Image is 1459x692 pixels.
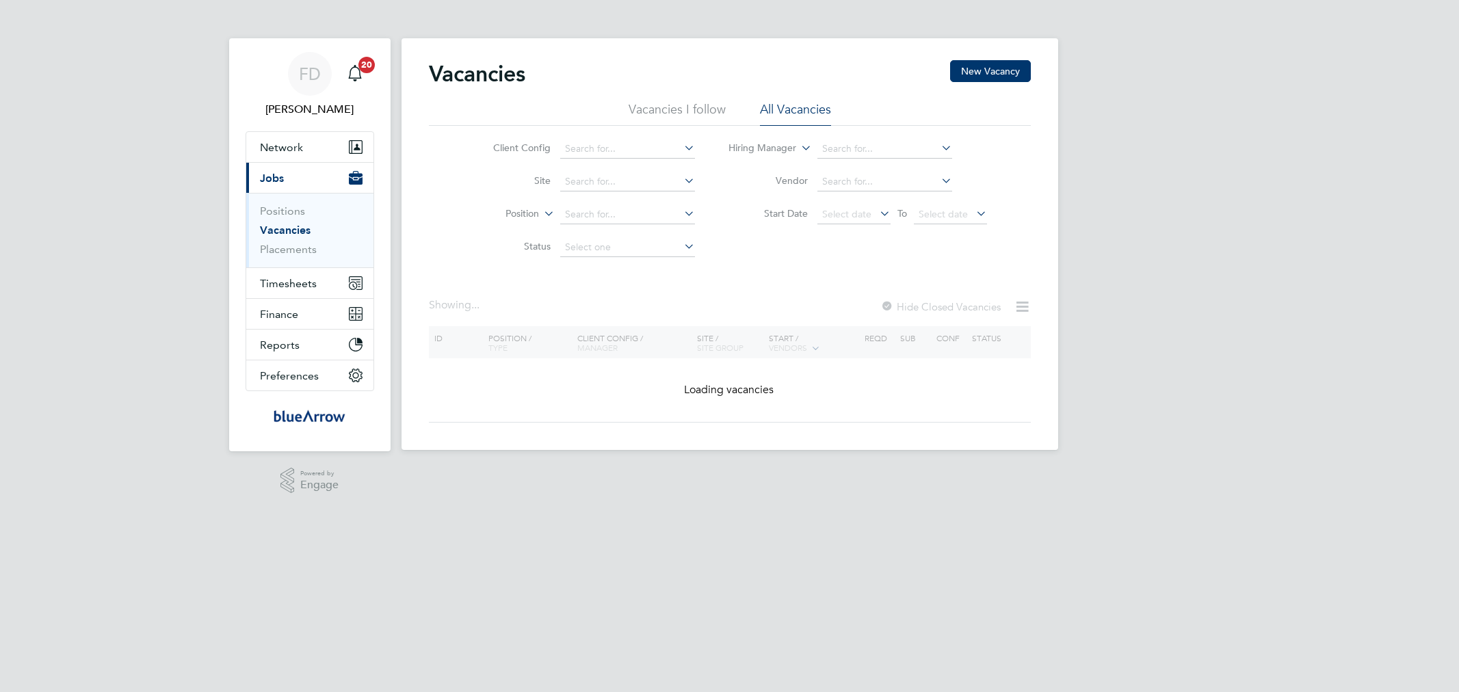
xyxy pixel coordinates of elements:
[260,308,298,321] span: Finance
[560,238,695,257] input: Select one
[246,163,373,193] button: Jobs
[260,224,311,237] a: Vacancies
[260,141,303,154] span: Network
[460,207,539,221] label: Position
[429,298,482,312] div: Showing
[560,139,695,159] input: Search for...
[260,172,284,185] span: Jobs
[817,172,952,191] input: Search for...
[822,208,871,220] span: Select date
[246,405,374,427] a: Go to home page
[472,142,551,154] label: Client Config
[729,207,808,219] label: Start Date
[629,101,726,126] li: Vacancies I follow
[246,330,373,360] button: Reports
[300,468,339,479] span: Powered by
[880,300,1001,313] label: Hide Closed Vacancies
[246,360,373,390] button: Preferences
[300,479,339,491] span: Engage
[229,38,391,451] nav: Main navigation
[246,268,373,298] button: Timesheets
[718,142,796,155] label: Hiring Manager
[817,139,952,159] input: Search for...
[893,204,911,222] span: To
[260,243,317,256] a: Placements
[260,369,319,382] span: Preferences
[260,204,305,217] a: Positions
[760,101,831,126] li: All Vacancies
[919,208,968,220] span: Select date
[472,240,551,252] label: Status
[260,338,300,351] span: Reports
[246,299,373,329] button: Finance
[472,174,551,187] label: Site
[950,60,1031,82] button: New Vacancy
[246,101,374,118] span: Fabio Del Turco
[729,174,808,187] label: Vendor
[341,52,369,96] a: 20
[471,298,479,312] span: ...
[246,52,374,118] a: FD[PERSON_NAME]
[358,57,375,73] span: 20
[260,277,317,290] span: Timesheets
[560,172,695,191] input: Search for...
[560,205,695,224] input: Search for...
[246,132,373,162] button: Network
[246,193,373,267] div: Jobs
[299,65,321,83] span: FD
[429,60,525,88] h2: Vacancies
[280,468,339,494] a: Powered byEngage
[274,405,345,427] img: bluearrow-logo-retina.png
